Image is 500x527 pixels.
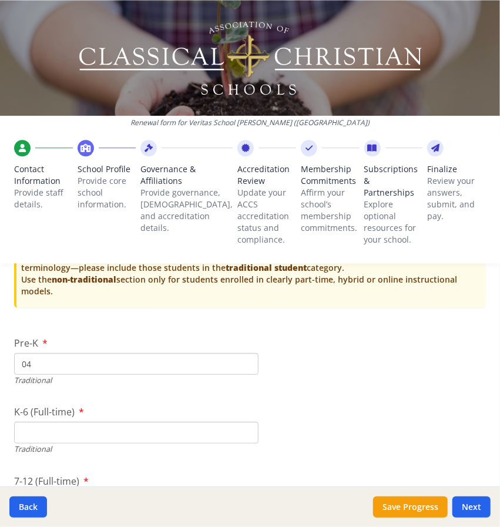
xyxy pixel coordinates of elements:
[14,475,79,488] span: 7-12 (Full-time)
[14,405,75,418] span: K-6 (Full-time)
[78,163,136,175] span: School Profile
[140,163,233,187] span: Governance & Affiliations
[301,163,360,187] span: Membership Commitments
[237,187,296,246] p: Update your ACCS accreditation status and compliance.
[237,163,296,187] span: Accreditation Review
[78,175,136,210] p: Provide core school information.
[21,250,481,297] p: If your school operates on a 4-day or 5-day model that is functionally full-time—even if it uses ...
[373,496,448,518] button: Save Progress
[14,375,259,386] div: Traditional
[364,163,423,199] span: Subscriptions & Partnerships
[427,175,486,222] p: Review your answers, submit, and pay.
[9,496,47,518] button: Back
[301,187,360,234] p: Affirm your school’s membership commitments.
[140,187,233,234] p: Provide governance, [DEMOGRAPHIC_DATA], and accreditation details.
[427,163,486,175] span: Finalize
[452,496,491,518] button: Next
[52,274,116,285] strong: non-traditional
[364,199,423,246] p: Explore optional resources for your school.
[14,337,38,350] span: Pre-K
[14,187,73,210] p: Provide staff details.
[14,444,259,455] div: Traditional
[14,163,73,187] span: Contact Information
[76,18,423,99] img: Logo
